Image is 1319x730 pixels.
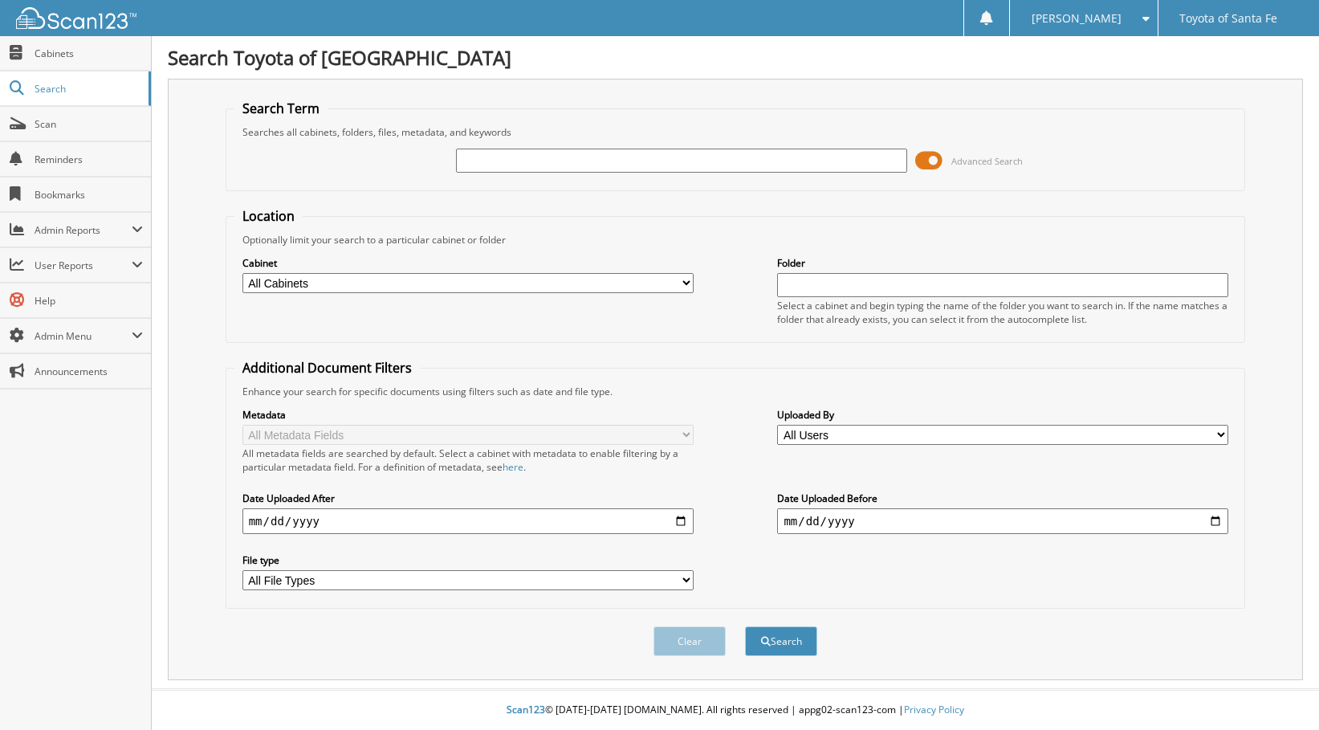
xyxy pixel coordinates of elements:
[653,626,726,656] button: Clear
[777,299,1228,326] div: Select a cabinet and begin typing the name of the folder you want to search in. If the name match...
[234,125,1237,139] div: Searches all cabinets, folders, files, metadata, and keywords
[234,100,328,117] legend: Search Term
[234,207,303,225] legend: Location
[745,626,817,656] button: Search
[777,491,1228,505] label: Date Uploaded Before
[35,259,132,272] span: User Reports
[35,117,143,131] span: Scan
[35,153,143,166] span: Reminders
[234,233,1237,247] div: Optionally limit your search to a particular cabinet or folder
[777,256,1228,270] label: Folder
[1179,14,1277,23] span: Toyota of Santa Fe
[234,359,420,377] legend: Additional Document Filters
[35,82,140,96] span: Search
[35,329,132,343] span: Admin Menu
[152,691,1319,730] div: © [DATE]-[DATE] [DOMAIN_NAME]. All rights reserved | appg02-scan123-com |
[242,408,694,422] label: Metadata
[35,294,143,308] span: Help
[242,256,694,270] label: Cabinet
[16,7,136,29] img: scan123-logo-white.svg
[168,44,1303,71] h1: Search Toyota of [GEOGRAPHIC_DATA]
[234,385,1237,398] div: Enhance your search for specific documents using filters such as date and file type.
[951,155,1023,167] span: Advanced Search
[507,703,545,716] span: Scan123
[35,223,132,237] span: Admin Reports
[1032,14,1122,23] span: [PERSON_NAME]
[242,508,694,534] input: start
[242,553,694,567] label: File type
[1239,653,1319,730] iframe: Chat Widget
[35,365,143,378] span: Announcements
[242,447,694,474] div: All metadata fields are searched by default. Select a cabinet with metadata to enable filtering b...
[503,460,523,474] a: here
[904,703,964,716] a: Privacy Policy
[777,508,1228,534] input: end
[35,188,143,202] span: Bookmarks
[777,408,1228,422] label: Uploaded By
[242,491,694,505] label: Date Uploaded After
[35,47,143,60] span: Cabinets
